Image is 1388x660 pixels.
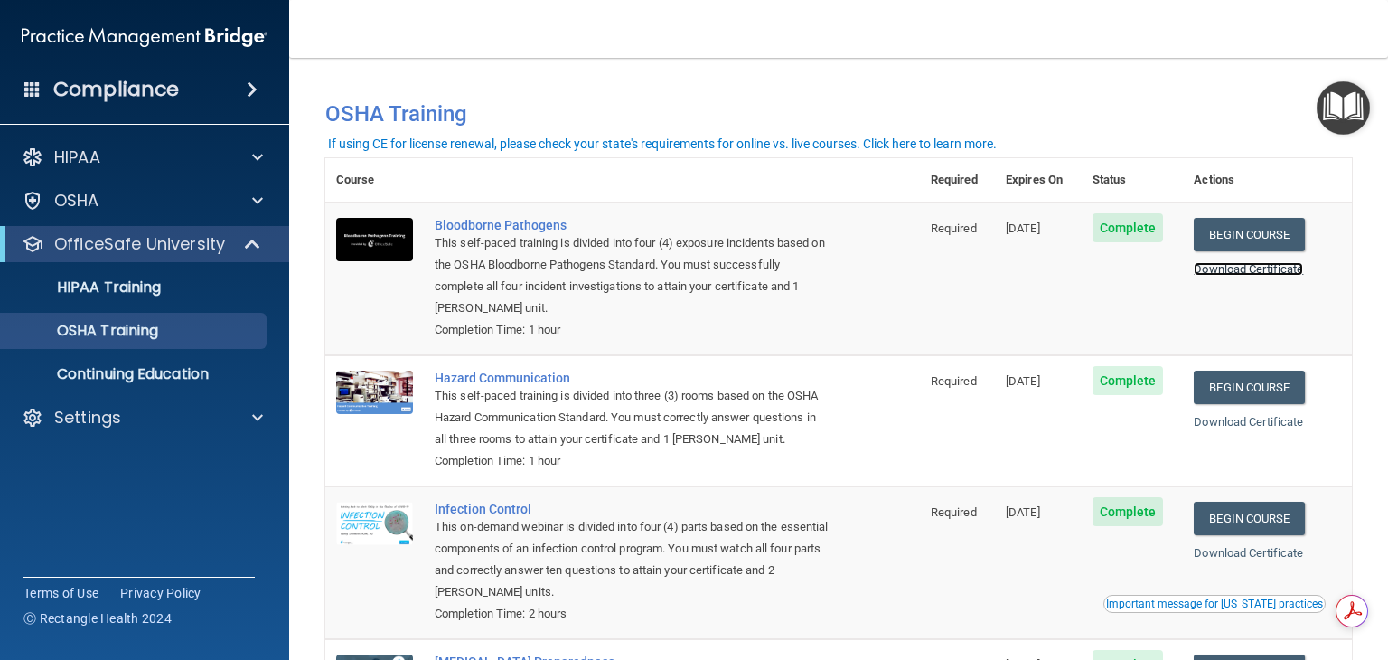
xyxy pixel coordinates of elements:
a: OfficeSafe University [22,233,262,255]
a: OSHA [22,190,263,212]
a: Hazard Communication [435,371,830,385]
span: Complete [1093,366,1164,395]
p: Settings [54,407,121,429]
p: HIPAA [54,146,100,168]
span: Complete [1093,213,1164,242]
a: Download Certificate [1194,415,1303,429]
p: OSHA Training [12,322,158,340]
button: Read this if you are a dental practitioner in the state of CA [1103,595,1326,613]
div: If using CE for license renewal, please check your state's requirements for online vs. live cours... [328,137,997,150]
a: Download Certificate [1194,546,1303,560]
th: Expires On [995,158,1081,203]
a: Begin Course [1194,371,1304,404]
a: Download Certificate [1194,262,1303,276]
a: Privacy Policy [120,584,202,602]
div: This self-paced training is divided into four (4) exposure incidents based on the OSHA Bloodborne... [435,232,830,319]
a: Begin Course [1194,218,1304,251]
a: Terms of Use [23,584,98,602]
a: Bloodborne Pathogens [435,218,830,232]
a: HIPAA [22,146,263,168]
h4: Compliance [53,77,179,102]
div: This self-paced training is divided into three (3) rooms based on the OSHA Hazard Communication S... [435,385,830,450]
span: [DATE] [1006,222,1040,235]
span: Complete [1093,497,1164,526]
span: [DATE] [1006,505,1040,519]
th: Actions [1183,158,1352,203]
div: This on-demand webinar is divided into four (4) parts based on the essential components of an inf... [435,516,830,603]
h4: OSHA Training [325,101,1352,127]
div: Completion Time: 1 hour [435,319,830,341]
div: Completion Time: 2 hours [435,603,830,625]
div: Completion Time: 1 hour [435,450,830,472]
th: Required [920,158,995,203]
p: OfficeSafe University [54,233,225,255]
a: Infection Control [435,502,830,516]
button: If using CE for license renewal, please check your state's requirements for online vs. live cours... [325,135,999,153]
button: Open Resource Center [1317,81,1370,135]
th: Status [1082,158,1184,203]
span: [DATE] [1006,374,1040,388]
span: Required [931,222,977,235]
p: OSHA [54,190,99,212]
a: Begin Course [1194,502,1304,535]
img: PMB logo [22,19,267,55]
p: HIPAA Training [12,278,161,297]
span: Ⓒ Rectangle Health 2024 [23,609,172,627]
th: Course [325,158,424,203]
p: Continuing Education [12,365,258,383]
span: Required [931,505,977,519]
a: Settings [22,407,263,429]
span: Required [931,374,977,388]
div: Important message for [US_STATE] practices [1106,599,1323,609]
